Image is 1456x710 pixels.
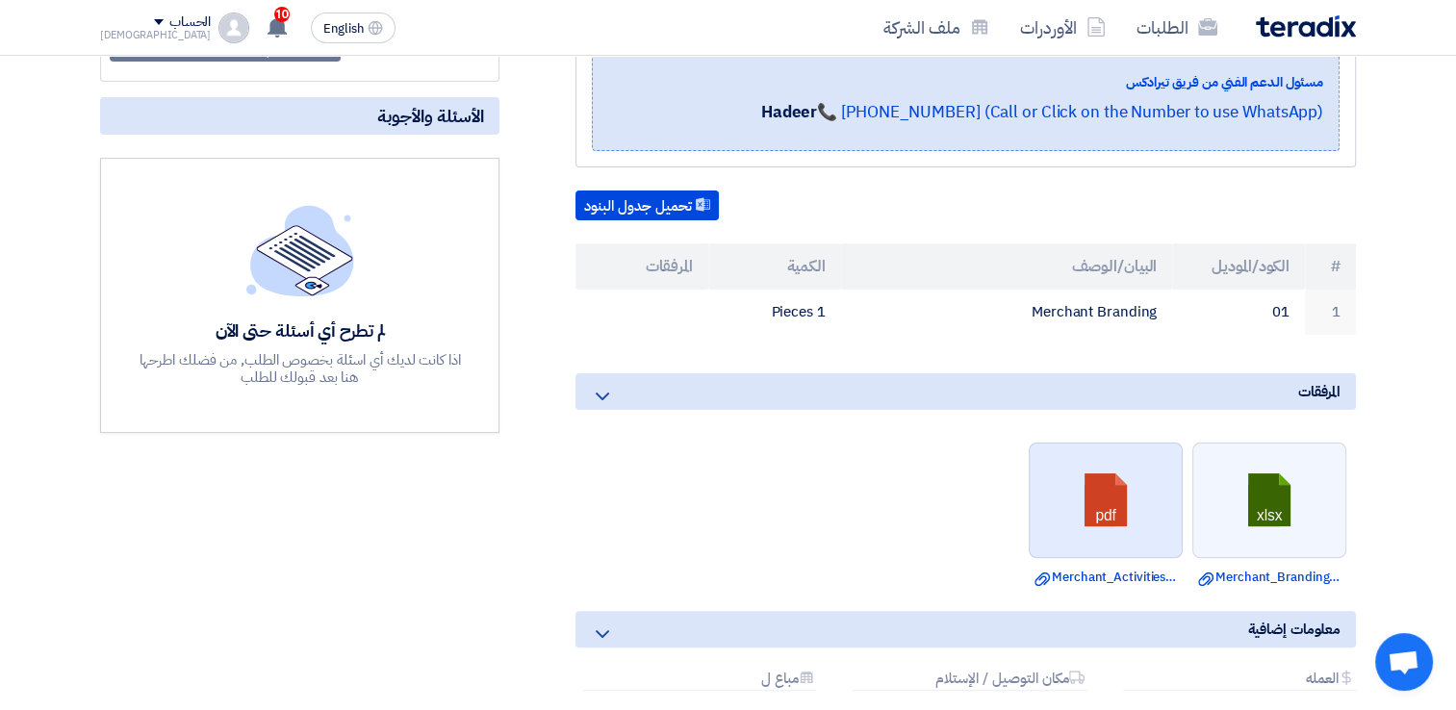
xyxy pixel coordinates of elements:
[137,351,464,386] div: اذا كانت لديك أي اسئلة بخصوص الطلب, من فضلك اطرحها هنا بعد قبولك للطلب
[1121,5,1233,50] a: الطلبات
[169,14,211,31] div: الحساب
[1123,671,1356,691] div: العمله
[1375,633,1433,691] div: Open chat
[1035,568,1177,587] a: Merchant_Activities_Jameel_September__V.pdf
[1305,243,1356,290] th: #
[575,190,719,221] button: تحميل جدول البنود
[609,72,1323,92] div: مسئول الدعم الفني من فريق تيرادكس
[583,671,816,691] div: مباع ل
[853,671,1086,691] div: مكان التوصيل / الإستلام
[100,30,211,40] div: [DEMOGRAPHIC_DATA]
[868,5,1005,50] a: ملف الشركة
[1172,243,1305,290] th: الكود/الموديل
[708,243,841,290] th: الكمية
[817,100,1323,124] a: 📞 [PHONE_NUMBER] (Call or Click on the Number to use WhatsApp)
[377,105,484,127] span: الأسئلة والأجوبة
[311,13,396,43] button: English
[575,243,708,290] th: المرفقات
[323,22,364,36] span: English
[841,243,1173,290] th: البيان/الوصف
[1305,290,1356,335] td: 1
[137,319,464,342] div: لم تطرح أي أسئلة حتى الآن
[1256,15,1356,38] img: Teradix logo
[708,290,841,335] td: 1 Pieces
[1298,381,1341,402] span: المرفقات
[761,100,817,124] strong: Hadeer
[1198,568,1341,587] a: Merchant_Branding.xlsx
[1005,5,1121,50] a: الأوردرات
[1247,619,1341,640] span: معلومات إضافية
[841,290,1173,335] td: Merchant Branding
[218,13,249,43] img: profile_test.png
[246,205,354,295] img: empty_state_list.svg
[274,7,290,22] span: 10
[1172,290,1305,335] td: 01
